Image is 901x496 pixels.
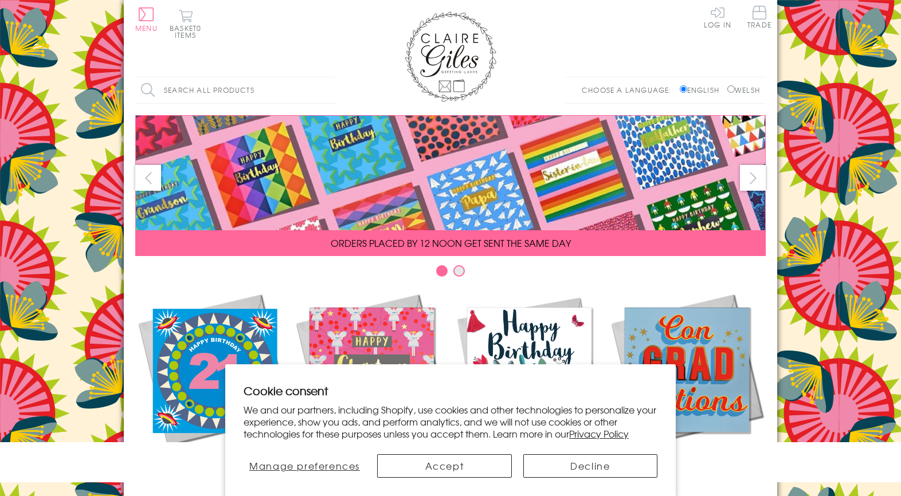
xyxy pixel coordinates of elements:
[135,77,336,103] input: Search all products
[175,23,201,40] span: 0 items
[170,9,201,38] button: Basket0 items
[405,11,496,102] img: Claire Giles Greetings Cards
[377,454,511,478] button: Accept
[244,383,657,399] h2: Cookie consent
[135,165,161,191] button: prev
[727,85,760,95] label: Welsh
[453,265,465,277] button: Carousel Page 2
[569,427,629,440] a: Privacy Policy
[680,85,687,93] input: English
[324,77,336,103] input: Search
[582,85,677,95] p: Choose a language:
[135,265,766,282] div: Carousel Pagination
[680,85,725,95] label: English
[727,85,735,93] input: Welsh
[747,6,771,30] a: Trade
[244,404,657,439] p: We and our partners, including Shopify, use cookies and other technologies to personalize your ex...
[436,265,448,277] button: Carousel Page 1 (Current Slide)
[249,459,360,473] span: Manage preferences
[608,291,766,471] a: Academic
[135,23,158,33] span: Menu
[135,7,158,32] button: Menu
[135,291,293,471] a: New Releases
[331,236,571,250] span: ORDERS PLACED BY 12 NOON GET SENT THE SAME DAY
[740,165,766,191] button: next
[244,454,366,478] button: Manage preferences
[450,291,608,471] a: Birthdays
[523,454,657,478] button: Decline
[293,291,450,471] a: Christmas
[704,6,731,28] a: Log In
[747,6,771,28] span: Trade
